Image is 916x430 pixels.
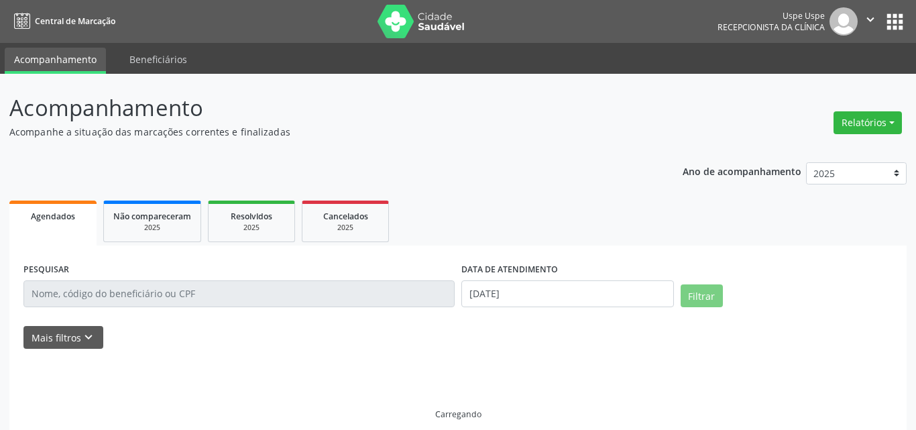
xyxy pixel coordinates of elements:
p: Ano de acompanhamento [683,162,801,179]
span: Recepcionista da clínica [718,21,825,33]
label: PESQUISAR [23,260,69,280]
p: Acompanhe a situação das marcações correntes e finalizadas [9,125,638,139]
i: keyboard_arrow_down [81,330,96,345]
span: Resolvidos [231,211,272,222]
button: Filtrar [681,284,723,307]
span: Cancelados [323,211,368,222]
button: Relatórios [834,111,902,134]
div: Uspe Uspe [718,10,825,21]
button: Mais filtroskeyboard_arrow_down [23,326,103,350]
input: Selecione um intervalo [461,280,674,307]
div: 2025 [312,223,379,233]
button:  [858,7,883,36]
i:  [863,12,878,27]
div: 2025 [218,223,285,233]
div: 2025 [113,223,191,233]
span: Não compareceram [113,211,191,222]
button: apps [883,10,907,34]
a: Beneficiários [120,48,196,71]
label: DATA DE ATENDIMENTO [461,260,558,280]
a: Central de Marcação [9,10,115,32]
a: Acompanhamento [5,48,106,74]
div: Carregando [435,409,481,420]
input: Nome, código do beneficiário ou CPF [23,280,455,307]
img: img [829,7,858,36]
span: Agendados [31,211,75,222]
span: Central de Marcação [35,15,115,27]
p: Acompanhamento [9,91,638,125]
